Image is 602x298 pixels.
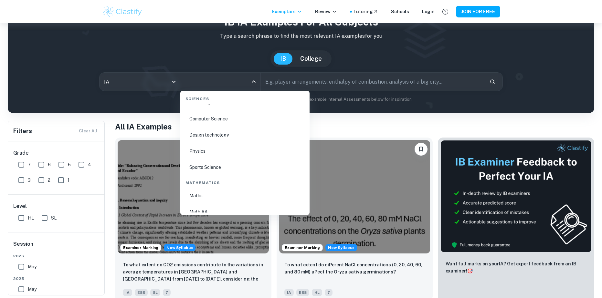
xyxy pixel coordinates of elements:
[261,73,484,91] input: E.g. player arrangements, enthalpy of combustion, analysis of a big city...
[28,177,31,184] span: 3
[183,160,307,175] li: Sports Science
[51,214,57,221] span: SL
[123,289,132,296] span: IA
[296,289,309,296] span: ESS
[164,244,195,251] div: Starting from the May 2026 session, the ESS IA requirements have changed. We created this exempla...
[123,261,264,283] p: To what extent do CO2 emissions contribute to the variations in average temperatures in Indonesia...
[183,204,307,219] li: Math AA
[48,161,51,168] span: 6
[100,73,180,91] div: IA
[183,188,307,203] li: Maths
[102,5,143,18] img: Clastify logo
[440,140,592,252] img: Thumbnail
[467,268,473,273] span: 🎯
[183,91,307,104] div: Sciences
[183,175,307,188] div: Mathematics
[164,244,195,251] span: New Syllabus
[13,240,100,253] h6: Session
[415,143,428,156] button: Please log in to bookmark exemplars
[279,140,430,253] img: ESS IA example thumbnail: To what extent do diPerent NaCl concentr
[13,96,589,103] p: Not sure what to search for? You can always look through our example Internal Assessments below f...
[13,127,32,136] h6: Filters
[13,253,100,259] span: 2026
[68,161,71,168] span: 5
[312,289,322,296] span: HL
[282,245,322,251] span: Examiner Marking
[28,214,34,221] span: HL
[183,144,307,159] li: Physics
[456,6,500,17] button: JOIN FOR FREE
[183,111,307,126] li: Computer Science
[274,53,292,65] button: IB
[48,177,50,184] span: 2
[325,244,357,251] div: Starting from the May 2026 session, the ESS IA requirements have changed. We created this exempla...
[315,8,337,15] p: Review
[115,121,594,132] h1: All IA Examples
[353,8,378,15] a: Tutoring
[121,245,161,251] span: Examiner Marking
[249,77,258,86] button: Close
[13,149,100,157] h6: Grade
[272,8,302,15] p: Exemplars
[28,286,37,293] span: May
[13,276,100,282] span: 2025
[294,53,328,65] button: College
[183,128,307,142] li: Design technology
[284,261,425,275] p: To what extent do diPerent NaCl concentrations (0, 20, 40, 60, and 80 mM) aPect the Oryza sativa ...
[118,140,269,253] img: ESS IA example thumbnail: To what extent do CO2 emissions contribu
[422,8,435,15] a: Login
[487,76,498,87] button: Search
[446,260,586,274] p: Want full marks on your IA ? Get expert feedback from an IB examiner!
[68,177,69,184] span: 1
[325,244,357,251] span: New Syllabus
[150,289,160,296] span: SL
[284,289,294,296] span: IA
[440,6,451,17] button: Help and Feedback
[13,32,589,40] p: Type a search phrase to find the most relevant IA examples for you
[28,263,37,270] span: May
[325,289,333,296] span: 7
[28,161,31,168] span: 7
[88,161,91,168] span: 4
[135,289,148,296] span: ESS
[13,202,100,210] h6: Level
[163,289,171,296] span: 7
[391,8,409,15] a: Schools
